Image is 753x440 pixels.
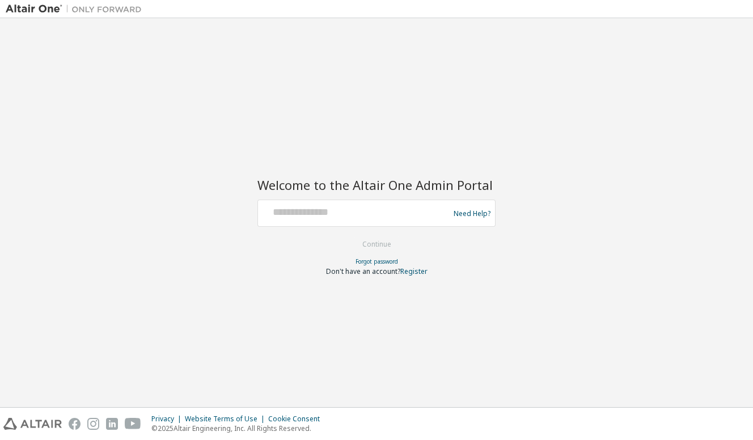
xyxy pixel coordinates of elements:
a: Forgot password [356,257,398,265]
p: © 2025 Altair Engineering, Inc. All Rights Reserved. [151,424,327,433]
img: youtube.svg [125,418,141,430]
h2: Welcome to the Altair One Admin Portal [257,177,496,193]
img: linkedin.svg [106,418,118,430]
img: instagram.svg [87,418,99,430]
a: Need Help? [454,213,490,214]
img: Altair One [6,3,147,15]
span: Don't have an account? [326,266,400,276]
img: altair_logo.svg [3,418,62,430]
img: facebook.svg [69,418,81,430]
div: Privacy [151,414,185,424]
div: Website Terms of Use [185,414,268,424]
a: Register [400,266,428,276]
div: Cookie Consent [268,414,327,424]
